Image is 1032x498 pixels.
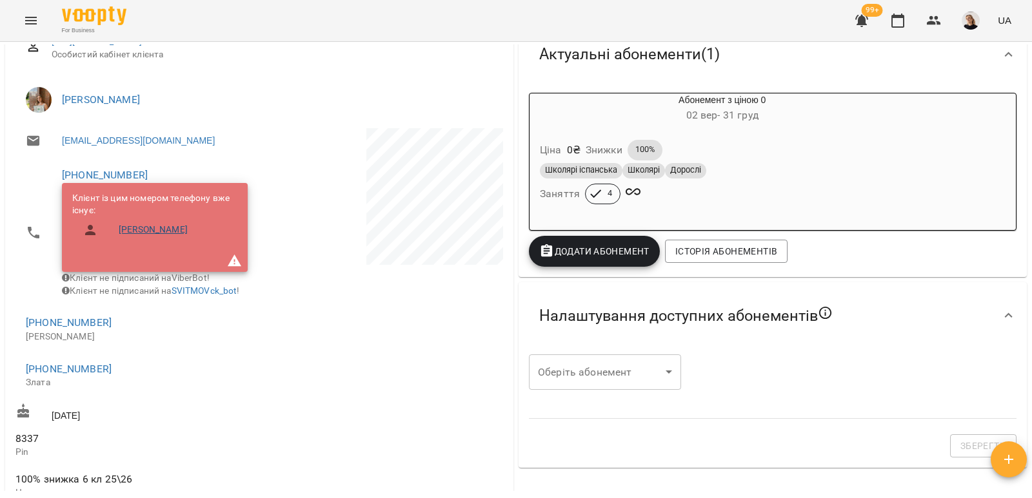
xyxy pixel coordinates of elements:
[519,282,1027,349] div: Налаштування доступних абонементів
[665,164,706,176] span: Дорослі
[119,224,188,236] a: [PERSON_NAME]
[530,93,915,220] button: Абонемент з ціною 002 вер- 31 грудЦіна0₴Знижки100%Школярі іспанськаШколяріДоросліЗаняття4
[26,363,112,375] a: [PHONE_NUMBER]
[62,93,140,106] a: [PERSON_NAME]
[622,164,665,176] span: Школярі
[52,48,493,61] span: Особистий кабінет клієнта
[15,431,257,446] span: 8337
[567,142,580,158] p: 0 ₴
[62,169,148,181] a: [PHONE_NUMBER]
[72,192,237,248] ul: Клієнт із цим номером телефону вже існує:
[628,144,662,155] span: 100%
[26,376,246,389] p: Злата
[519,21,1027,88] div: Актуальні абонементи(1)
[586,141,622,159] h6: Знижки
[626,184,641,200] svg: Необмежені відвідування
[15,473,132,485] span: 100% знижка 6 кл 25\26
[26,87,52,113] img: Головко Наталія Олександрівна
[62,273,210,283] span: Клієнт не підписаний на ViberBot!
[62,6,126,25] img: Voopty Logo
[529,236,660,267] button: Додати Абонемент
[686,109,759,121] span: 02 вер - 31 груд
[818,305,833,321] svg: Якщо не обрано жодного, клієнт зможе побачити всі публічні абонементи
[962,12,980,30] img: 9cec10d231d9bfd3de0fd9da221b6970.jpg
[26,330,246,343] p: [PERSON_NAME]
[530,93,915,124] div: Абонемент з ціною 0
[172,285,237,296] a: SVITMOVck_bot
[665,240,788,263] button: Історія абонементів
[540,185,580,203] h6: Заняття
[62,134,215,147] a: [EMAIL_ADDRESS][DOMAIN_NAME]
[62,26,126,35] span: For Business
[15,446,257,459] p: Pin
[540,164,622,176] span: Школярі іспанська
[15,5,46,36] button: Menu
[529,354,681,390] div: ​
[539,305,833,326] span: Налаштування доступних абонементів
[539,244,650,259] span: Додати Абонемент
[13,401,259,425] div: [DATE]
[993,8,1017,32] button: UA
[539,44,720,64] span: Актуальні абонементи ( 1 )
[62,285,240,296] span: Клієнт не підписаний на !
[540,141,562,159] h6: Ціна
[26,316,112,329] a: [PHONE_NUMBER]
[862,4,883,17] span: 99+
[998,14,1011,27] span: UA
[675,244,777,259] span: Історія абонементів
[600,187,620,199] span: 4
